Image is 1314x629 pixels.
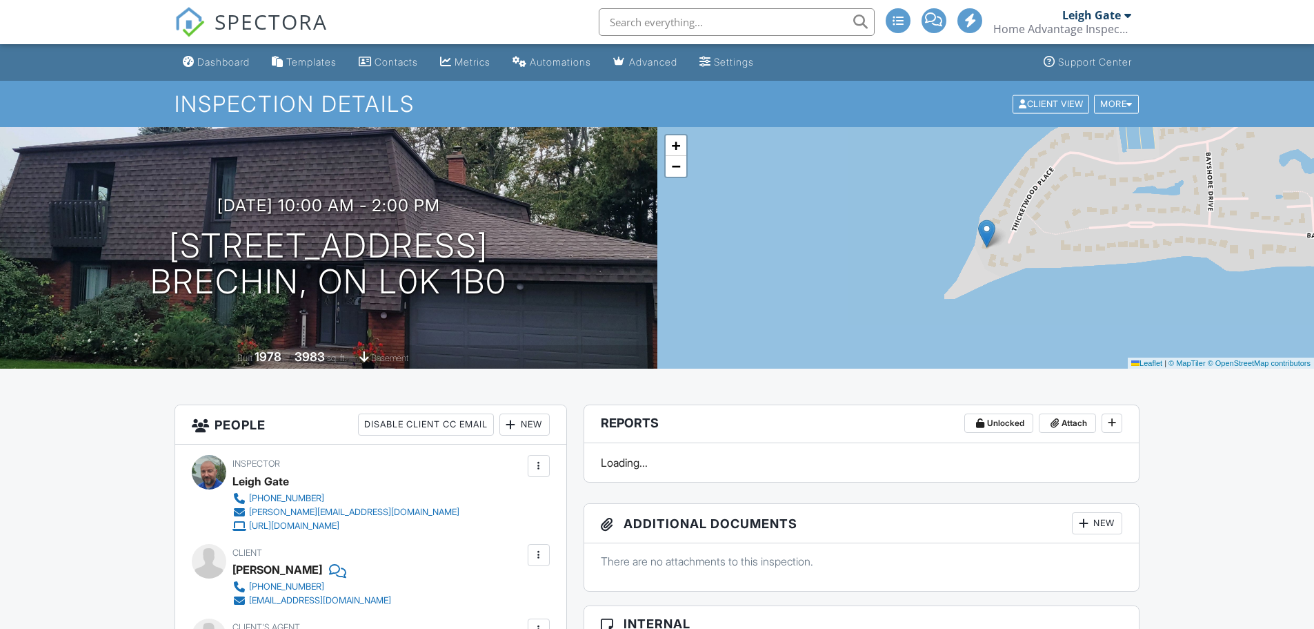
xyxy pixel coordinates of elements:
a: Advanced [608,50,683,75]
span: Inspector [232,458,280,469]
h1: Inspection Details [175,92,1140,116]
a: [PERSON_NAME][EMAIL_ADDRESS][DOMAIN_NAME] [232,505,459,519]
div: Support Center [1058,56,1132,68]
span: | [1164,359,1166,367]
div: Home Advantage Inspections [993,22,1131,36]
a: Metrics [435,50,496,75]
h3: Additional Documents [584,504,1139,543]
h3: People [175,405,566,445]
div: Templates [286,56,337,68]
div: Dashboard [197,56,250,68]
div: New [1072,512,1122,534]
div: [PHONE_NUMBER] [249,493,324,504]
a: [PHONE_NUMBER] [232,580,391,594]
a: Contacts [353,50,424,75]
a: © MapTiler [1168,359,1206,367]
a: Templates [266,50,342,75]
a: Zoom in [666,135,686,156]
div: New [499,414,550,436]
div: Leigh Gate [232,471,289,492]
span: SPECTORA [215,7,328,36]
a: [URL][DOMAIN_NAME] [232,519,459,533]
h1: [STREET_ADDRESS] Brechin, ON L0K 1B0 [150,228,507,301]
div: [URL][DOMAIN_NAME] [249,521,339,532]
div: Metrics [455,56,490,68]
p: There are no attachments to this inspection. [601,554,1123,569]
a: [EMAIL_ADDRESS][DOMAIN_NAME] [232,594,391,608]
div: 3983 [295,349,325,364]
div: Client View [1013,95,1089,113]
a: Support Center [1038,50,1137,75]
div: Automations [530,56,591,68]
div: Advanced [629,56,677,68]
a: Settings [694,50,759,75]
a: SPECTORA [175,19,328,48]
a: Client View [1011,98,1093,108]
div: [EMAIL_ADDRESS][DOMAIN_NAME] [249,595,391,606]
span: Client [232,548,262,558]
div: Disable Client CC Email [358,414,494,436]
a: Dashboard [177,50,255,75]
a: Leaflet [1131,359,1162,367]
a: © OpenStreetMap contributors [1208,359,1311,367]
span: basement [371,353,408,363]
div: [PHONE_NUMBER] [249,581,324,592]
a: Automations (Advanced) [507,50,597,75]
div: Contacts [375,56,418,68]
div: More [1094,95,1139,113]
div: [PERSON_NAME][EMAIL_ADDRESS][DOMAIN_NAME] [249,507,459,518]
img: Marker [978,220,995,248]
div: Settings [714,56,754,68]
div: Leigh Gate [1062,8,1121,22]
span: + [671,137,680,154]
h3: [DATE] 10:00 am - 2:00 pm [217,196,440,215]
a: Zoom out [666,156,686,177]
span: − [671,157,680,175]
span: sq. ft. [327,353,346,363]
a: [PHONE_NUMBER] [232,492,459,505]
div: [PERSON_NAME] [232,559,322,580]
div: 1978 [255,349,281,364]
input: Search everything... [599,8,875,36]
img: The Best Home Inspection Software - Spectora [175,7,205,37]
span: Built [237,353,252,363]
